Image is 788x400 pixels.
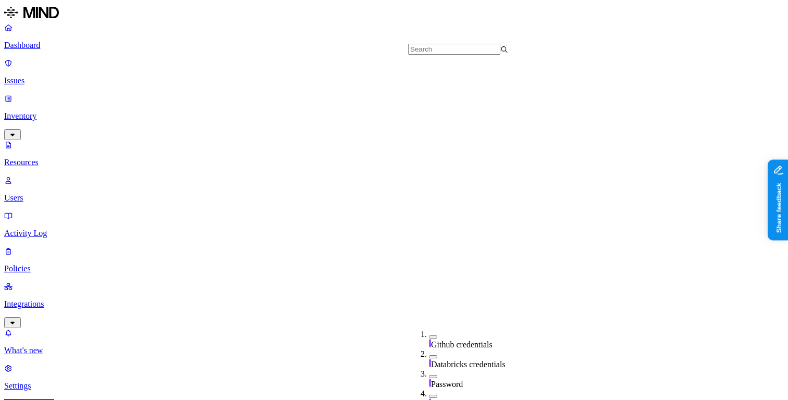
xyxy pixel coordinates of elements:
[429,359,431,367] img: secret-line.svg
[4,76,784,85] p: Issues
[4,299,784,309] p: Integrations
[4,4,59,21] img: MIND
[431,380,463,389] span: Password
[4,328,784,355] a: What's new
[4,94,784,139] a: Inventory
[4,58,784,85] a: Issues
[4,282,784,327] a: Integrations
[4,111,784,121] p: Inventory
[4,264,784,273] p: Policies
[4,41,784,50] p: Dashboard
[431,340,492,349] span: Github credentials
[429,379,431,387] img: secret-line.svg
[4,158,784,167] p: Resources
[4,23,784,50] a: Dashboard
[408,44,500,55] input: Search
[4,246,784,273] a: Policies
[4,364,784,391] a: Settings
[4,381,784,391] p: Settings
[4,193,784,203] p: Users
[4,211,784,238] a: Activity Log
[429,339,431,347] img: secret-line.svg
[431,360,506,369] span: Databricks credentials
[4,176,784,203] a: Users
[4,346,784,355] p: What's new
[4,4,784,23] a: MIND
[4,140,784,167] a: Resources
[4,229,784,238] p: Activity Log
